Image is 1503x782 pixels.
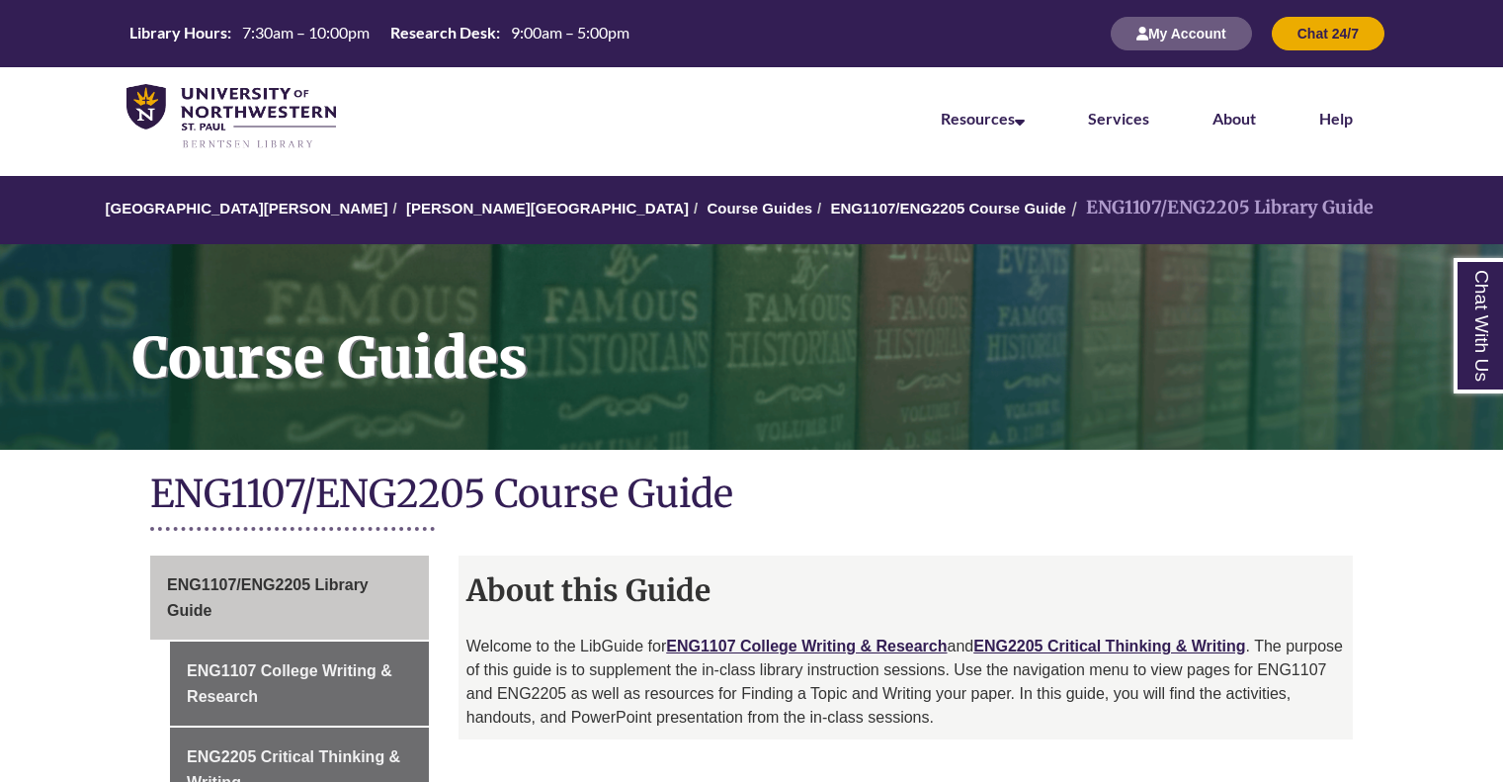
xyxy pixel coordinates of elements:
[466,635,1345,730] p: Welcome to the LibGuide for and . The purpose of this guide is to supplement the in-class library...
[1088,109,1149,128] a: Services
[126,84,336,150] img: UNWSP Library Logo
[150,556,429,640] a: ENG1107/ENG2205 Library Guide
[170,642,429,726] a: ENG1107 College Writing & Research
[1111,25,1252,42] a: My Account
[511,23,629,42] span: 9:00am – 5:00pm
[973,638,1245,654] a: ENG2205 Critical Thinking & Writing
[666,638,947,654] a: ENG1107 College Writing & Research
[1212,109,1256,128] a: About
[122,22,637,43] table: Hours Today
[105,200,387,217] a: [GEOGRAPHIC_DATA][PERSON_NAME]
[1272,25,1384,42] a: Chat 24/7
[382,22,503,43] th: Research Desk:
[242,23,370,42] span: 7:30am – 10:00pm
[1319,109,1353,128] a: Help
[150,470,1353,522] h1: ENG1107/ENG2205 Course Guide
[122,22,637,45] a: Hours Today
[1066,194,1374,222] li: ENG1107/ENG2205 Library Guide
[1272,17,1384,50] button: Chat 24/7
[707,200,812,217] a: Course Guides
[1111,17,1252,50] button: My Account
[122,22,234,43] th: Library Hours:
[459,565,1353,615] h2: About this Guide
[941,109,1025,128] a: Resources
[167,576,369,619] span: ENG1107/ENG2205 Library Guide
[406,200,689,217] a: [PERSON_NAME][GEOGRAPHIC_DATA]
[830,200,1065,217] a: ENG1107/ENG2205 Course Guide
[111,244,1503,424] h1: Course Guides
